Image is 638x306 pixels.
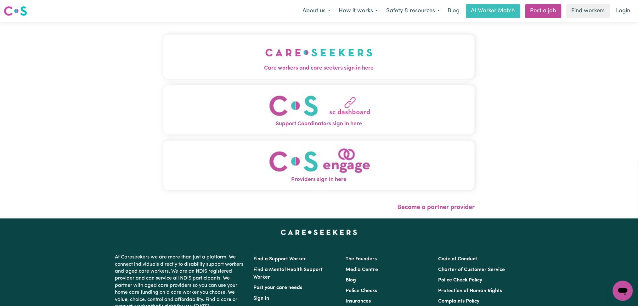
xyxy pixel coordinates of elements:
button: Providers sign in here [163,141,475,190]
span: Support Coordinators sign in here [163,120,475,128]
button: How it works [335,4,382,18]
a: Sign In [254,296,269,301]
a: Code of Conduct [438,257,477,262]
img: Careseekers logo [4,5,27,17]
a: Blog [444,4,464,18]
a: Find a Mental Health Support Worker [254,267,323,280]
a: Media Centre [346,267,378,272]
a: The Founders [346,257,377,262]
a: Protection of Human Rights [438,288,502,293]
button: About us [298,4,335,18]
a: Insurances [346,299,371,304]
a: Post a job [525,4,562,18]
a: Become a partner provider [397,204,475,211]
a: Careseekers home page [281,230,357,235]
a: Find workers [567,4,610,18]
a: Blog [346,278,356,283]
button: Safety & resources [382,4,444,18]
a: Find a Support Worker [254,257,306,262]
a: AI Worker Match [466,4,520,18]
iframe: Button to launch messaging window [613,281,633,301]
a: Police Checks [346,288,377,293]
button: Care workers and care seekers sign in here [163,35,475,79]
a: Post your care needs [254,285,302,290]
a: Charter of Customer Service [438,267,505,272]
button: Support Coordinators sign in here [163,85,475,134]
a: Careseekers logo [4,4,27,18]
span: Providers sign in here [163,176,475,184]
a: Login [613,4,634,18]
a: Complaints Policy [438,299,479,304]
span: Care workers and care seekers sign in here [163,64,475,72]
a: Police Check Policy [438,278,482,283]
